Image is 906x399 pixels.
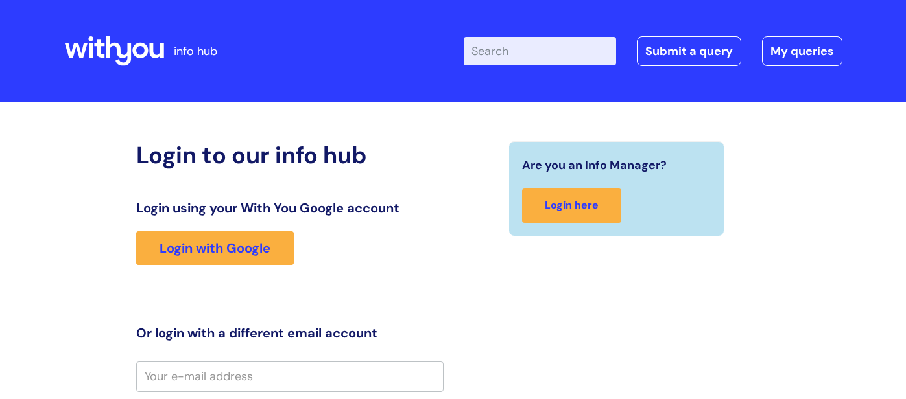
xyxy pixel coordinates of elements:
[174,41,217,62] p: info hub
[464,37,616,65] input: Search
[136,200,444,216] h3: Login using your With You Google account
[522,155,667,176] span: Are you an Info Manager?
[136,361,444,391] input: Your e-mail address
[136,231,294,265] a: Login with Google
[637,36,741,66] a: Submit a query
[136,141,444,169] h2: Login to our info hub
[762,36,842,66] a: My queries
[522,188,621,223] a: Login here
[136,325,444,341] h3: Or login with a different email account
